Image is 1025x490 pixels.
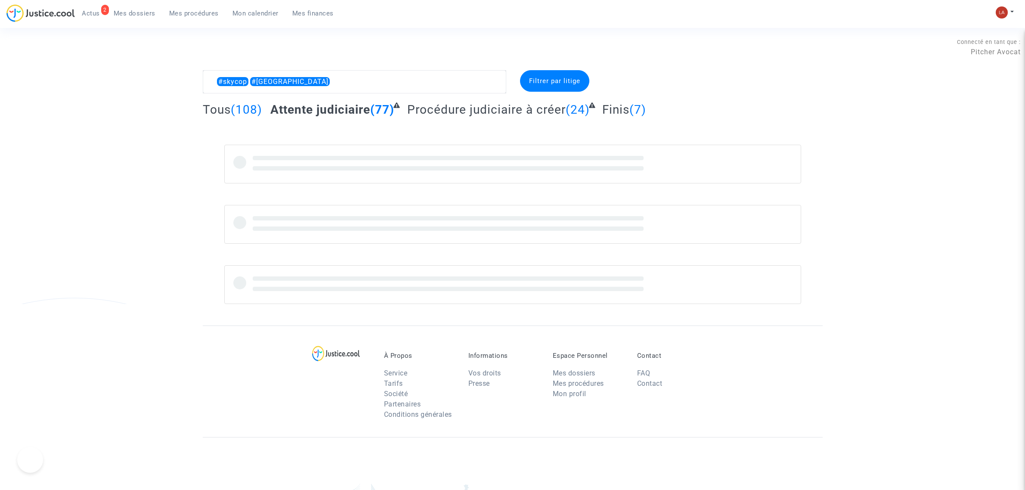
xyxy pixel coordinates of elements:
a: Partenaires [384,400,421,408]
span: (77) [370,102,394,117]
a: Tarifs [384,379,403,388]
a: FAQ [637,369,650,377]
a: Société [384,390,408,398]
span: Mes finances [292,9,334,17]
iframe: Help Scout Beacon - Open [17,447,43,473]
img: logo-lg.svg [312,346,360,361]
span: Mon calendrier [232,9,279,17]
div: 2 [101,5,109,15]
span: Procédure judiciaire à créer [407,102,566,117]
a: Conditions générales [384,410,452,419]
span: Attente judiciaire [270,102,370,117]
a: Contact [637,379,663,388]
span: Connecté en tant que : [957,39,1021,45]
span: Filtrer par litige [529,77,580,85]
a: Mon calendrier [226,7,285,20]
p: Contact [637,352,709,360]
a: 2Actus [75,7,107,20]
a: Mes procédures [553,379,604,388]
a: Mes finances [285,7,341,20]
span: Finis [602,102,629,117]
a: Mon profil [553,390,586,398]
a: Vos droits [468,369,501,377]
p: À Propos [384,352,455,360]
span: (108) [231,102,262,117]
img: 3f9b7d9779f7b0ffc2b90d026f0682a9 [996,6,1008,19]
a: Mes dossiers [107,7,162,20]
span: Mes dossiers [114,9,155,17]
span: (24) [566,102,590,117]
img: jc-logo.svg [6,4,75,22]
span: (7) [629,102,646,117]
a: Mes dossiers [553,369,595,377]
a: Mes procédures [162,7,226,20]
span: Mes procédures [169,9,219,17]
p: Espace Personnel [553,352,624,360]
a: Presse [468,379,490,388]
span: Actus [82,9,100,17]
p: Informations [468,352,540,360]
a: Service [384,369,408,377]
span: Tous [203,102,231,117]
